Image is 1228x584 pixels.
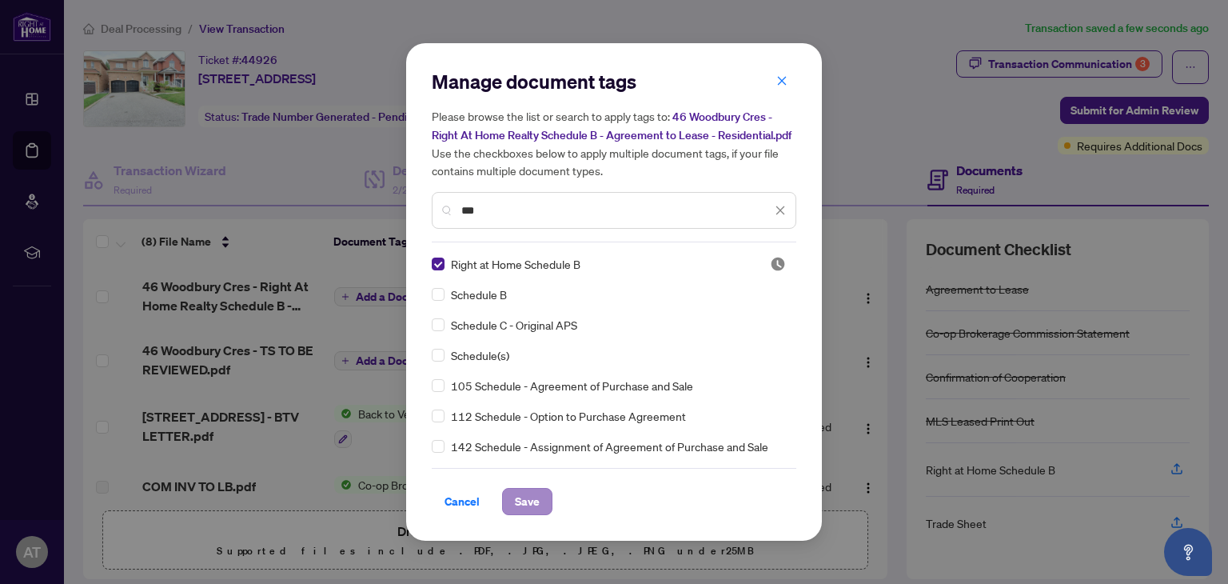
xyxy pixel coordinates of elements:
h5: Please browse the list or search to apply tags to: Use the checkboxes below to apply multiple doc... [432,107,796,179]
img: status [770,256,786,272]
span: Schedule B [451,286,507,303]
span: Pending Review [770,256,786,272]
button: Save [502,488,552,515]
span: close [775,205,786,216]
span: Schedule(s) [451,346,509,364]
span: 105 Schedule - Agreement of Purchase and Sale [451,377,693,394]
span: Right at Home Schedule B [451,255,580,273]
h2: Manage document tags [432,69,796,94]
button: Open asap [1164,528,1212,576]
button: Cancel [432,488,492,515]
span: 112 Schedule - Option to Purchase Agreement [451,407,686,425]
span: Cancel [445,489,480,514]
span: close [776,75,787,86]
span: Schedule C - Original APS [451,316,577,334]
span: 142 Schedule - Assignment of Agreement of Purchase and Sale [451,438,768,455]
span: Save [515,489,540,514]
